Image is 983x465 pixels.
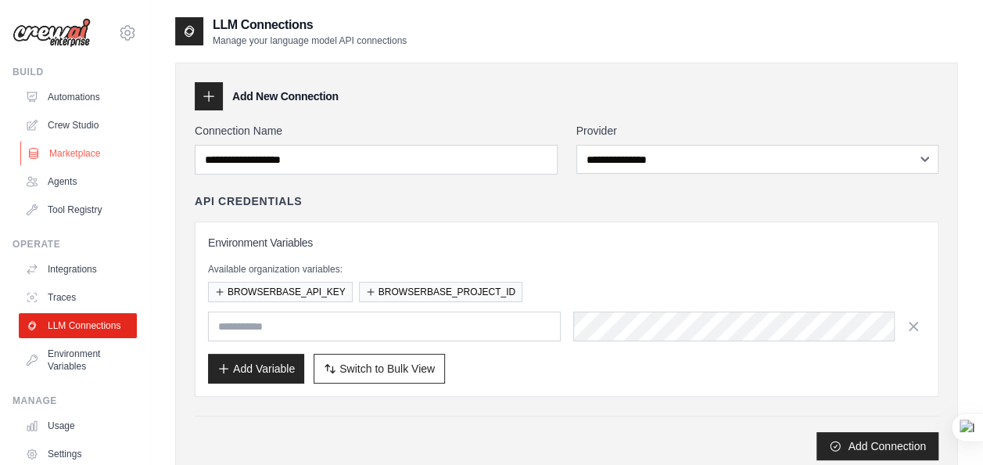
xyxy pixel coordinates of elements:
[208,354,304,384] button: Add Variable
[13,238,137,251] div: Operate
[19,85,137,110] a: Automations
[19,341,137,379] a: Environment Variables
[232,88,339,104] h3: Add New Connection
[339,361,435,377] span: Switch to Bulk View
[19,413,137,438] a: Usage
[314,354,445,384] button: Switch to Bulk View
[208,282,353,302] button: BROWSERBASE_API_KEY
[816,432,938,460] button: Add Connection
[19,113,137,138] a: Crew Studio
[195,123,558,139] label: Connection Name
[195,193,302,209] h4: API Credentials
[213,34,407,47] p: Manage your language model API connections
[213,16,407,34] h2: LLM Connections
[13,18,91,48] img: Logo
[19,197,137,222] a: Tool Registry
[359,282,522,302] button: BROWSERBASE_PROJECT_ID
[19,285,137,310] a: Traces
[208,263,925,276] p: Available organization variables:
[19,169,137,194] a: Agents
[19,313,137,338] a: LLM Connections
[13,395,137,407] div: Manage
[19,257,137,282] a: Integrations
[13,66,137,78] div: Build
[208,235,925,251] h3: Environment Variables
[576,123,939,139] label: Provider
[20,141,138,166] a: Marketplace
